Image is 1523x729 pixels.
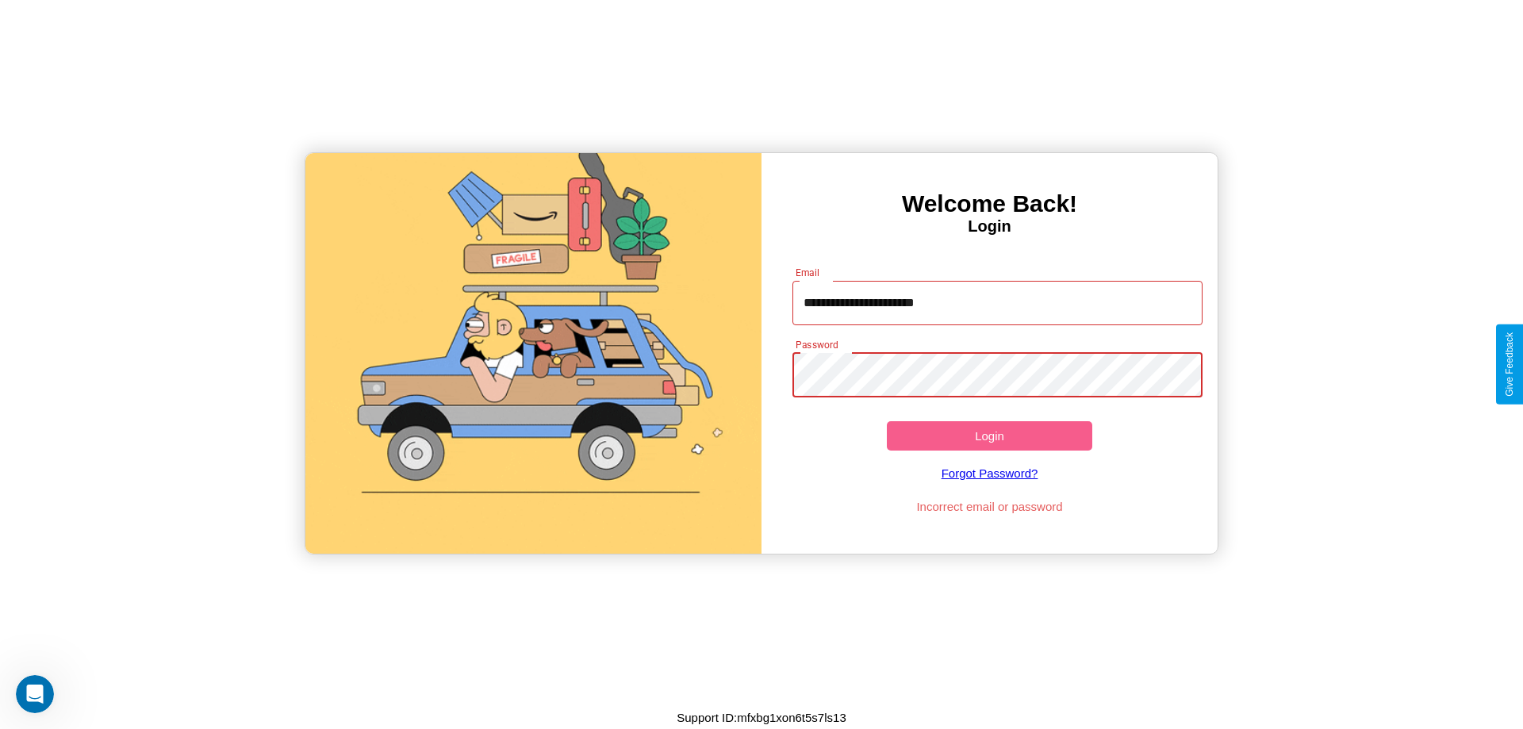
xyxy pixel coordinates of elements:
p: Incorrect email or password [785,496,1195,517]
p: Support ID: mfxbg1xon6t5s7ls13 [677,707,846,728]
a: Forgot Password? [785,451,1195,496]
h3: Welcome Back! [761,190,1218,217]
iframe: Intercom live chat [16,675,54,713]
h4: Login [761,217,1218,236]
button: Login [887,421,1092,451]
div: Give Feedback [1504,332,1515,397]
label: Email [796,266,820,279]
img: gif [305,153,761,554]
label: Password [796,338,838,351]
